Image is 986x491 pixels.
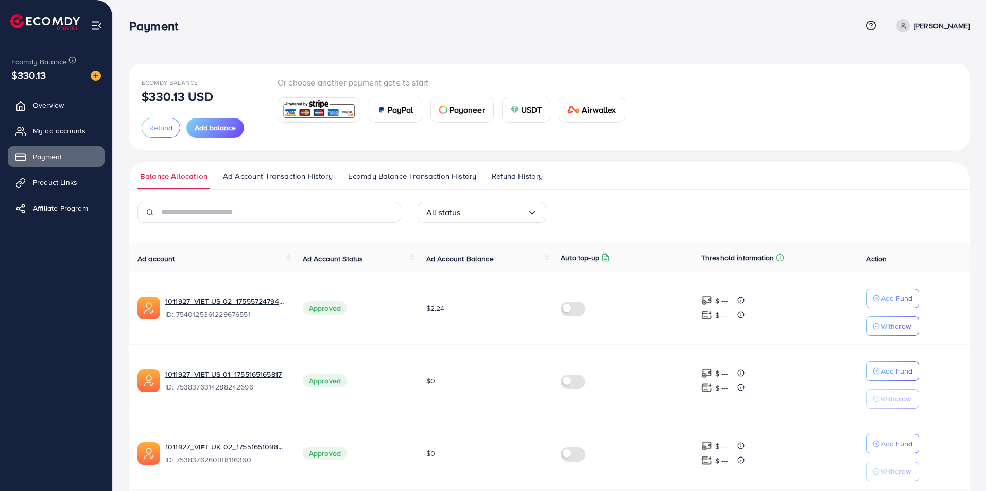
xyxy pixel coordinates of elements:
[881,393,911,405] p: Withdraw
[701,295,712,306] img: top-up amount
[33,177,77,188] span: Product Links
[866,361,919,381] button: Add Fund
[881,437,912,450] p: Add Fund
[715,440,728,452] p: $ ---
[33,151,62,162] span: Payment
[881,320,911,332] p: Withdraw
[511,106,519,114] img: card
[559,97,625,123] a: cardAirwallex
[866,253,887,264] span: Action
[278,97,360,123] a: card
[521,104,542,116] span: USDT
[165,454,286,465] span: ID: 7538376260918116360
[165,442,286,465] div: <span class='underline'>1011927_VIET UK 02_1755165109842</span></br>7538376260918116360
[881,292,912,304] p: Add Fund
[165,296,286,320] div: <span class='underline'>1011927_VIET US 02_1755572479473</span></br>7540125361229676551
[502,97,551,123] a: cardUSDT
[186,118,244,138] button: Add balance
[582,104,616,116] span: Airwallex
[426,303,445,313] span: $2.24
[33,203,88,213] span: Affiliate Program
[701,382,712,393] img: top-up amount
[8,172,105,193] a: Product Links
[165,309,286,319] span: ID: 7540125361229676551
[165,369,286,379] a: 1011927_VIET US 01_1755165165817
[11,57,67,67] span: Ecomdy Balance
[701,368,712,379] img: top-up amount
[165,382,286,392] span: ID: 7538376314288242696
[701,310,712,320] img: top-up amount
[426,376,435,386] span: $0
[303,447,347,460] span: Approved
[418,202,546,223] div: Search for option
[223,171,333,182] span: Ad Account Transaction History
[439,106,447,114] img: card
[701,441,712,451] img: top-up amount
[866,389,919,409] button: Withdraw
[149,123,172,133] span: Refund
[11,67,46,82] span: $330.13
[195,123,236,133] span: Add balance
[715,367,728,380] p: $ ---
[866,462,919,481] button: Withdraw
[430,97,494,123] a: cardPayoneer
[165,369,286,393] div: <span class='underline'>1011927_VIET US 01_1755165165817</span></br>7538376314288242696
[426,253,494,264] span: Ad Account Balance
[142,78,198,87] span: Ecomdy Balance
[348,171,476,182] span: Ecomdy Balance Transaction History
[426,448,435,459] span: $0
[140,171,207,182] span: Balance Allocation
[137,442,160,465] img: ic-ads-acc.e4c84228.svg
[33,100,64,110] span: Overview
[129,19,186,33] h3: Payment
[715,295,728,307] p: $ ---
[914,20,970,32] p: [PERSON_NAME]
[369,97,422,123] a: cardPayPal
[701,455,712,466] img: top-up amount
[715,454,728,467] p: $ ---
[281,99,357,121] img: card
[715,382,728,394] p: $ ---
[137,369,160,392] img: ic-ads-acc.e4c84228.svg
[892,19,970,32] a: [PERSON_NAME]
[449,104,485,116] span: Payoneer
[142,118,180,138] button: Refund
[165,296,286,307] a: 1011927_VIET US 02_1755572479473
[377,106,386,114] img: card
[8,95,105,115] a: Overview
[866,316,919,336] button: Withdraw
[8,198,105,218] a: Affiliate Program
[142,90,213,103] p: $330.13 USD
[881,465,911,478] p: Withdraw
[701,251,774,264] p: Threshold information
[303,301,347,315] span: Approved
[561,251,599,264] p: Auto top-up
[942,445,978,483] iframe: Chat
[165,442,286,452] a: 1011927_VIET UK 02_1755165109842
[461,205,527,221] input: Search for option
[91,20,102,31] img: menu
[492,171,543,182] span: Refund History
[567,106,580,114] img: card
[881,365,912,377] p: Add Fund
[866,289,919,308] button: Add Fund
[303,374,347,387] span: Approved
[91,71,101,81] img: image
[8,146,105,167] a: Payment
[278,76,633,89] p: Or choose another payment gate to start
[426,205,461,221] span: All status
[715,309,728,321] p: $ ---
[33,126,85,136] span: My ad accounts
[388,104,413,116] span: PayPal
[303,253,364,264] span: Ad Account Status
[10,14,80,30] img: logo
[137,253,175,264] span: Ad account
[8,121,105,141] a: My ad accounts
[137,297,160,319] img: ic-ads-acc.e4c84228.svg
[866,434,919,453] button: Add Fund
